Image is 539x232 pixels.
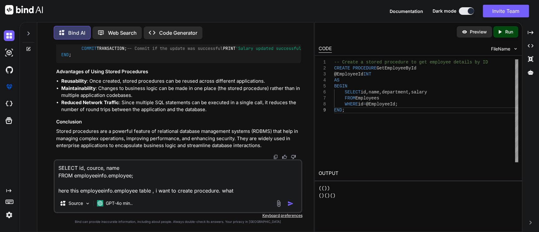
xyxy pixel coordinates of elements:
[462,29,467,35] img: preview
[363,72,371,77] span: INT
[408,90,411,95] span: ,
[54,213,302,218] p: Keyboard preferences
[81,45,97,51] span: COMMIT
[467,60,488,65] span: ls by ID
[319,65,326,71] div: 2
[470,29,487,35] p: Preview
[4,30,15,41] img: darkChat
[319,59,326,65] div: 1
[275,200,282,207] img: attachment
[56,128,301,149] p: Stored procedures are a powerful feature of relational database management systems (RDBMS) that h...
[366,102,395,107] span: @EmployeeId
[513,46,518,51] img: chevron down
[319,107,326,113] div: 9
[127,45,223,51] span: -- Commit if the update was successful
[433,8,456,14] span: Dark mode
[319,83,326,89] div: 5
[85,201,90,206] img: Pick Models
[319,71,326,77] div: 3
[344,96,355,101] span: FROM
[376,66,416,71] span: GetEmployeeById
[71,39,84,45] span: BEGIN
[236,45,311,51] span: 'Salary updated successfully.'
[159,29,197,37] p: Code Generator
[395,102,398,107] span: ;
[287,200,294,207] img: icon
[54,219,302,224] p: Bind can provide inaccurate information, including about people. Always double-check its answers....
[368,90,379,95] span: name
[61,78,87,84] strong: Reusability
[55,160,302,194] textarea: SELECT id, cource, name FROM employeeinfo.employee; here this employeeinfo.employee table , i wan...
[344,102,358,107] span: WHERE
[390,8,423,15] button: Documentation
[56,118,301,126] h3: Conclusion
[282,154,287,159] img: like
[334,66,350,71] span: CREATE
[366,90,368,95] span: ,
[334,108,342,113] span: END
[4,81,15,92] img: premium
[5,5,43,15] img: Bind AI
[69,200,83,206] p: Source
[319,101,326,107] div: 8
[319,185,518,199] pre: (()) ()()()
[61,99,301,113] li: : Since multiple SQL statements can be executed in a single call, it reduces the number of round ...
[61,99,119,105] strong: Reduced Network Traffic
[61,78,301,85] li: : Once created, stored procedures can be reused across different applications.
[4,64,15,75] img: githubDark
[4,98,15,109] img: cloudideIcon
[505,29,513,35] p: Run
[334,60,467,65] span: -- Create a stored procedure to get employee detai
[106,200,133,206] p: GPT-4o min..
[319,45,332,53] div: CODE
[355,96,379,101] span: Employees
[361,90,366,95] span: id
[483,5,529,17] button: Invite Team
[382,90,408,95] span: department
[68,29,85,37] p: Bind AI
[358,102,363,107] span: id
[319,77,326,83] div: 4
[61,52,69,57] span: END
[291,154,296,159] img: dislike
[273,154,278,159] img: copy
[319,95,326,101] div: 7
[334,84,347,89] span: BEGIN
[342,108,344,113] span: ;
[363,102,366,107] span: =
[319,89,326,95] div: 6
[344,90,360,95] span: SELECT
[97,200,103,206] img: GPT-4o mini
[390,9,423,14] span: Documentation
[61,85,301,99] li: : Changes to business logic can be made in one place (the stored procedure) rather than in multip...
[56,68,301,75] h3: Advantages of Using Stored Procedures
[334,72,363,77] span: @EmployeeId
[61,85,96,91] strong: Maintainability
[353,66,377,71] span: PROCEDURE
[379,90,382,95] span: ,
[108,29,137,37] p: Web Search
[334,78,339,83] span: AS
[411,90,427,95] span: salary
[315,166,522,181] h2: OUTPUT
[4,47,15,58] img: darkAi-studio
[491,46,510,52] span: FileName
[4,210,15,220] img: settings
